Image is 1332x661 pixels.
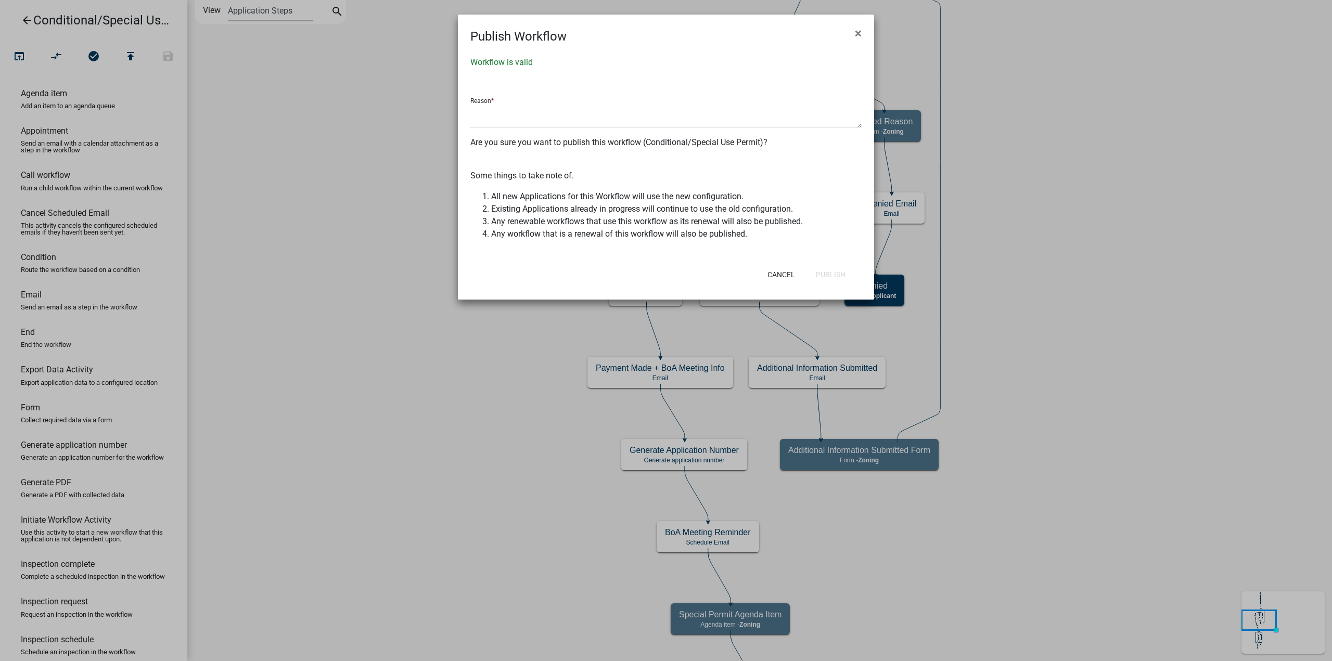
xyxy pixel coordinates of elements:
[808,265,854,284] button: Publish
[855,26,862,41] span: ×
[470,136,862,149] p: Are you sure you want to publish this workflow (Conditional/Special Use Permit)?
[759,265,803,284] button: Cancel
[491,203,862,215] li: Existing Applications already in progress will continue to use the old configuration.
[491,190,862,203] li: All new Applications for this Workflow will use the new configuration.
[491,215,862,228] li: Any renewable workflows that use this workflow as its renewal will also be published.
[470,170,862,182] p: Some things to take note of.
[470,27,567,46] h4: Publish Workflow
[491,228,862,240] li: Any workflow that is a renewal of this workflow will also be published.
[470,56,862,69] p: Workflow is valid
[847,19,870,48] button: Close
